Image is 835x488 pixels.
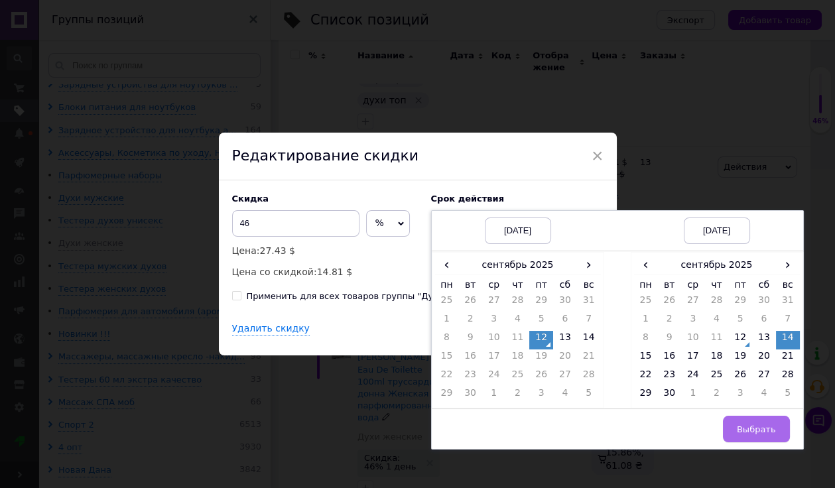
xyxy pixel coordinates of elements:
td: 5 [577,387,601,405]
td: 3 [681,312,705,331]
div: [DATE] [684,217,750,244]
td: 27 [681,294,705,312]
th: вт [657,275,681,294]
th: ср [681,275,705,294]
td: 2 [657,312,681,331]
td: 28 [776,368,800,387]
span: % [375,217,384,228]
td: 5 [776,387,800,405]
span: 27.43 $ [259,245,294,256]
td: 6 [752,312,776,331]
th: сентябрь 2025 [458,255,577,275]
td: 26 [458,294,482,312]
th: вс [577,275,601,294]
td: 17 [681,349,705,368]
td: 24 [681,368,705,387]
td: 15 [435,349,459,368]
td: 3 [482,312,506,331]
td: 22 [634,368,658,387]
td: 17 [482,349,506,368]
span: ‹ [634,255,658,274]
td: 29 [529,294,553,312]
th: пт [529,275,553,294]
td: 25 [506,368,530,387]
td: 3 [529,387,553,405]
div: [DATE] [485,217,551,244]
td: 11 [506,331,530,349]
div: Применить для всех товаров группы "Духи женские" [247,290,491,302]
td: 7 [577,312,601,331]
td: 23 [458,368,482,387]
th: ср [482,275,506,294]
th: чт [506,275,530,294]
td: 26 [728,368,752,387]
td: 27 [482,294,506,312]
th: вт [458,275,482,294]
td: 21 [577,349,601,368]
td: 4 [752,387,776,405]
th: сентябрь 2025 [657,255,776,275]
td: 25 [705,368,729,387]
td: 7 [776,312,800,331]
td: 5 [728,312,752,331]
td: 25 [435,294,459,312]
td: 15 [634,349,658,368]
td: 8 [435,331,459,349]
td: 1 [681,387,705,405]
td: 3 [728,387,752,405]
div: Удалить скидку [232,322,310,336]
span: › [776,255,800,274]
td: 18 [705,349,729,368]
td: 10 [482,331,506,349]
td: 1 [435,312,459,331]
td: 29 [728,294,752,312]
span: Скидка [232,194,269,204]
td: 4 [553,387,577,405]
td: 9 [657,331,681,349]
span: × [592,145,604,167]
td: 31 [776,294,800,312]
td: 25 [634,294,658,312]
td: 12 [529,331,553,349]
td: 2 [705,387,729,405]
td: 28 [705,294,729,312]
p: Цена: [232,243,418,258]
td: 28 [577,368,601,387]
button: Выбрать [723,416,790,442]
span: 14.81 $ [317,267,352,277]
td: 30 [752,294,776,312]
td: 20 [752,349,776,368]
td: 23 [657,368,681,387]
td: 24 [482,368,506,387]
td: 30 [657,387,681,405]
td: 29 [634,387,658,405]
p: Цена со скидкой: [232,265,418,279]
td: 27 [553,368,577,387]
td: 26 [529,368,553,387]
th: сб [752,275,776,294]
th: пт [728,275,752,294]
td: 16 [458,349,482,368]
td: 19 [728,349,752,368]
td: 26 [657,294,681,312]
td: 18 [506,349,530,368]
td: 31 [577,294,601,312]
td: 4 [705,312,729,331]
td: 29 [435,387,459,405]
td: 21 [776,349,800,368]
th: сб [553,275,577,294]
td: 5 [529,312,553,331]
label: Cрок действия [431,194,604,204]
td: 9 [458,331,482,349]
input: 0 [232,210,359,237]
td: 11 [705,331,729,349]
td: 30 [553,294,577,312]
td: 2 [506,387,530,405]
td: 20 [553,349,577,368]
th: пн [435,275,459,294]
td: 27 [752,368,776,387]
span: Выбрать [737,424,776,434]
td: 14 [776,331,800,349]
td: 1 [634,312,658,331]
td: 4 [506,312,530,331]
